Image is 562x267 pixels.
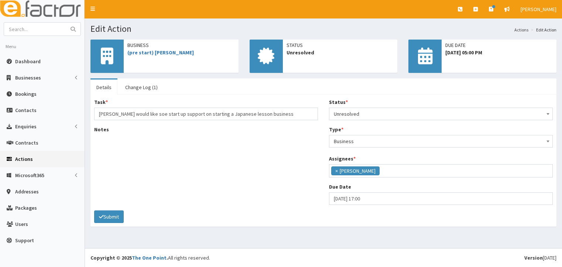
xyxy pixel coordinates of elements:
[445,41,553,49] span: Due Date
[94,126,109,133] label: Notes
[287,41,394,49] span: Status
[329,135,553,148] span: Business
[127,41,235,49] span: Business
[15,107,37,114] span: Contacts
[15,58,41,65] span: Dashboard
[15,123,37,130] span: Enquiries
[445,49,553,56] span: [DATE] 05:00 PM
[334,109,548,119] span: Unresolved
[15,237,34,244] span: Support
[329,183,351,190] label: Due Date
[85,248,562,267] footer: All rights reserved.
[287,49,394,56] span: Unresolved
[127,49,194,56] a: (pre start) [PERSON_NAME]
[329,108,553,120] span: Unresolved
[90,80,117,95] a: Details
[15,139,38,146] span: Contracts
[335,167,338,175] span: ×
[94,210,124,223] button: Submit
[15,188,39,195] span: Addresses
[15,91,37,97] span: Bookings
[94,98,108,106] label: Task
[329,155,356,162] label: Assignees
[331,166,380,175] li: Julie Sweeney
[15,74,41,81] span: Businesses
[334,136,548,146] span: Business
[521,6,556,13] span: [PERSON_NAME]
[15,221,28,227] span: Users
[329,98,348,106] label: Status
[329,153,353,160] label: Business
[524,254,556,261] div: [DATE]
[132,254,167,261] a: The One Point
[529,27,556,33] li: Edit Action
[15,156,33,162] span: Actions
[329,126,343,133] label: Type
[15,205,37,211] span: Packages
[90,24,556,34] h1: Edit Action
[524,254,543,261] b: Version
[90,254,168,261] strong: Copyright © 2025 .
[15,172,44,179] span: Microsoft365
[4,23,66,36] input: Search...
[119,80,164,95] a: Change Log (1)
[514,27,528,33] a: Actions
